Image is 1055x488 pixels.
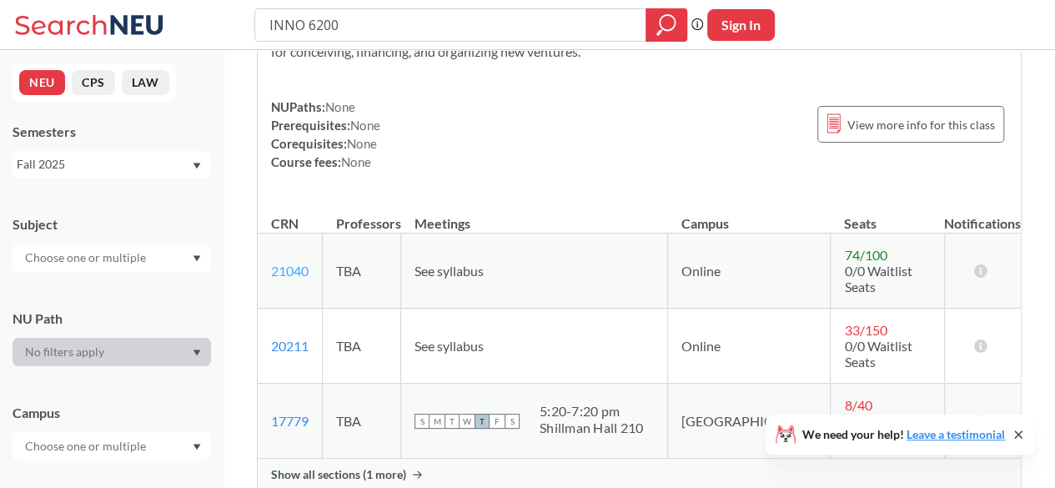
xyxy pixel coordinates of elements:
div: Dropdown arrow [13,244,211,272]
input: Choose one or multiple [17,248,157,268]
span: T [475,414,490,429]
div: Shillman Hall 210 [540,420,643,436]
span: M [430,414,445,429]
svg: Dropdown arrow [193,163,201,169]
span: None [347,136,377,151]
div: Fall 2025 [17,155,191,174]
a: 21040 [271,263,309,279]
input: Choose one or multiple [17,436,157,456]
a: 17779 [271,413,309,429]
span: None [325,99,355,114]
button: NEU [19,70,65,95]
span: F [490,414,505,429]
span: S [505,414,520,429]
span: View more info for this class [847,114,995,135]
td: Online [668,309,831,384]
div: Dropdown arrow [13,338,211,366]
td: TBA [323,309,401,384]
div: CRN [271,214,299,233]
div: Semesters [13,123,211,141]
span: 33 / 150 [844,322,887,338]
div: Campus [13,404,211,422]
th: Professors [323,198,401,234]
span: See syllabus [414,338,484,354]
div: NU Path [13,309,211,328]
td: [GEOGRAPHIC_DATA] [668,384,831,459]
span: 8 / 40 [844,397,872,413]
th: Campus [668,198,831,234]
td: TBA [323,234,401,309]
a: Leave a testimonial [907,427,1005,441]
button: LAW [122,70,169,95]
input: Class, professor, course number, "phrase" [268,11,634,39]
span: None [350,118,380,133]
div: NUPaths: Prerequisites: Corequisites: Course fees: [271,98,380,171]
button: Sign In [707,9,775,41]
div: 5:20 - 7:20 pm [540,403,643,420]
span: 0/0 Waitlist Seats [844,413,912,445]
span: We need your help! [802,429,1005,440]
button: CPS [72,70,115,95]
svg: Dropdown arrow [193,444,201,450]
svg: Dropdown arrow [193,350,201,356]
div: Dropdown arrow [13,432,211,460]
th: Notifications [944,198,1021,234]
div: Fall 2025Dropdown arrow [13,151,211,178]
div: magnifying glass [646,8,687,42]
div: Subject [13,215,211,234]
span: 0/0 Waitlist Seats [844,338,912,370]
th: Meetings [401,198,668,234]
span: Show all sections (1 more) [271,467,406,482]
a: 20211 [271,338,309,354]
span: None [341,154,371,169]
td: Online [668,234,831,309]
span: 0/0 Waitlist Seats [844,263,912,294]
td: TBA [323,384,401,459]
svg: Dropdown arrow [193,255,201,262]
span: T [445,414,460,429]
span: See syllabus [414,263,484,279]
th: Seats [831,198,944,234]
svg: magnifying glass [656,13,676,37]
span: S [414,414,430,429]
span: 74 / 100 [844,247,887,263]
span: W [460,414,475,429]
